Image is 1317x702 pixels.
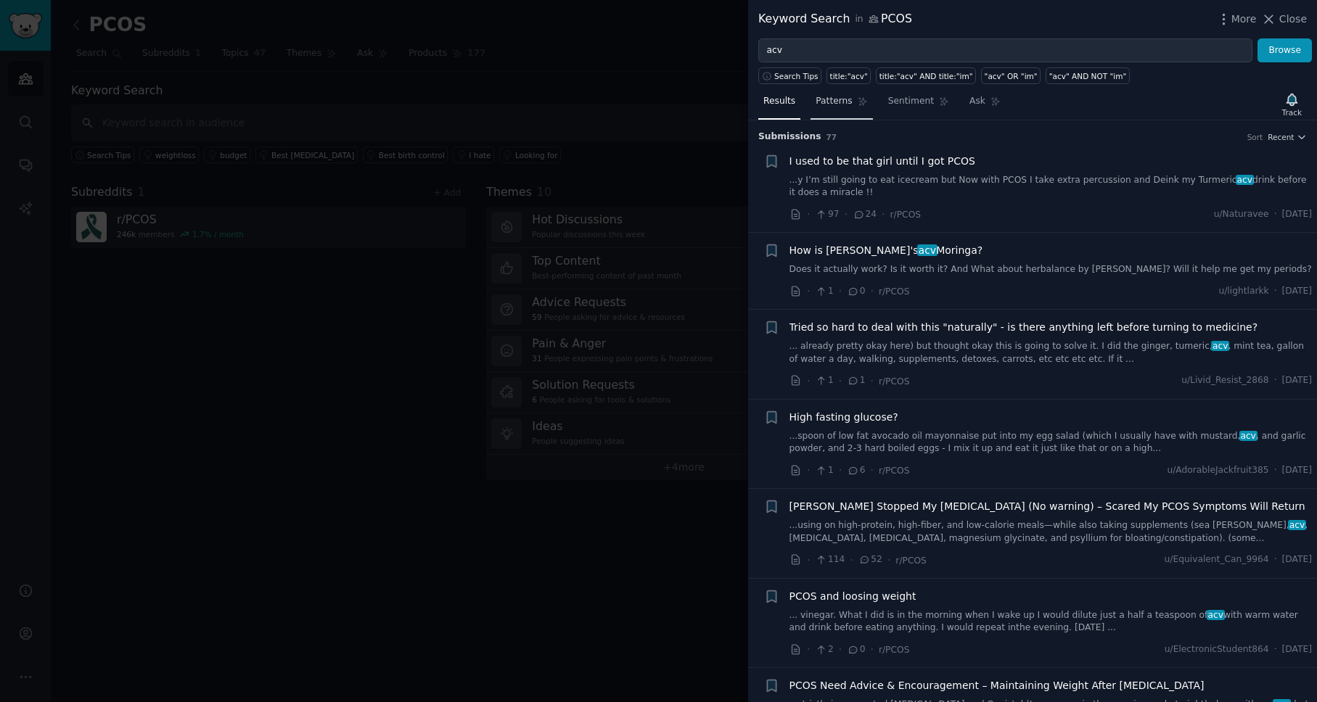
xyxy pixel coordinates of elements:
span: High fasting glucose? [789,410,898,425]
a: title:"acv" AND title:"im" [876,67,976,84]
span: How is [PERSON_NAME]'s Moringa? [789,243,983,258]
span: [DATE] [1282,643,1312,656]
span: · [807,463,810,478]
div: Track [1282,107,1302,117]
span: [DATE] [1282,285,1312,298]
span: u/Livid_Resist_2868 [1181,374,1268,387]
span: r/PCOS [879,466,910,476]
a: ...spoon of low fat avocado oil mayonnaise put into my egg salad (which I usually have with musta... [789,430,1313,455]
span: · [1274,464,1277,477]
span: Search Tips [774,71,818,81]
span: [DATE] [1282,553,1312,566]
span: acv [917,244,938,256]
span: · [839,463,842,478]
span: Sentiment [888,95,934,108]
button: Browse [1257,38,1312,63]
span: 2 [815,643,833,656]
span: u/lightlarkk [1218,285,1268,298]
span: · [871,463,874,478]
a: PCOS and loosing weight [789,589,916,604]
a: I used to be that girl until I got PCOS [789,154,975,169]
span: 24 [853,208,877,221]
button: Close [1261,12,1307,27]
span: 1 [815,285,833,298]
span: · [871,284,874,299]
a: PCOS Need Advice & Encouragement – Maintaining Weight After [MEDICAL_DATA] [789,678,1205,693]
span: · [807,553,810,568]
button: Search Tips [758,67,821,84]
span: u/AdorableJackfruit385 [1167,464,1268,477]
span: r/PCOS [895,556,927,566]
span: · [1274,553,1277,566]
a: Does it actually work? Is it worth it? And What about herbalance by [PERSON_NAME]? Will it help m... [789,263,1313,276]
span: Ask [969,95,985,108]
span: · [839,642,842,657]
span: · [839,373,842,389]
span: 52 [858,553,882,566]
span: u/Naturavee [1214,208,1269,221]
span: 97 [815,208,839,221]
span: · [845,207,848,222]
span: Submission s [758,131,821,144]
span: 1 [815,374,833,387]
div: title:"acv" AND title:"im" [879,71,973,81]
div: Keyword Search PCOS [758,10,912,28]
div: "acv" AND NOT "im" [1049,71,1127,81]
span: · [871,373,874,389]
input: Try a keyword related to your business [758,38,1252,63]
a: ...using on high-protein, high-fiber, and low-calorie meals—while also taking supplements (sea [P... [789,519,1313,545]
a: Results [758,90,800,120]
a: How is [PERSON_NAME]'sacvMoringa? [789,243,983,258]
a: "acv" AND NOT "im" [1046,67,1130,84]
span: r/PCOS [879,286,910,297]
span: 6 [847,464,865,477]
a: [PERSON_NAME] Stopped My [MEDICAL_DATA] (No warning) – Scared My PCOS Symptoms Will Return [789,499,1305,514]
span: · [807,373,810,389]
span: r/PCOS [879,376,910,387]
span: · [807,642,810,657]
span: r/PCOS [879,645,910,655]
button: More [1216,12,1257,27]
span: u/Equivalent_Can_9964 [1165,553,1269,566]
div: Sort [1247,132,1263,142]
span: 0 [847,643,865,656]
a: Tried so hard to deal with this "naturally" - is there anything left before turning to medicine? [789,320,1258,335]
span: · [887,553,890,568]
span: acv [1288,520,1306,530]
span: · [1274,285,1277,298]
span: 0 [847,285,865,298]
span: u/ElectronicStudent864 [1165,643,1269,656]
span: Results [763,95,795,108]
a: ...y I’m still going to eat icecream but Now with PCOS I take extra percussion and Deink my Turme... [789,174,1313,199]
span: 1 [815,464,833,477]
span: · [1274,208,1277,221]
span: acv [1211,341,1229,351]
div: title:"acv" [830,71,868,81]
span: · [882,207,885,222]
a: Sentiment [883,90,954,120]
a: "acv" OR "im" [981,67,1041,84]
a: Ask [964,90,1006,120]
div: "acv" OR "im" [985,71,1038,81]
a: title:"acv" [826,67,871,84]
span: · [807,207,810,222]
button: Track [1277,89,1307,120]
span: acv [1207,610,1225,620]
span: · [1274,643,1277,656]
span: · [1274,374,1277,387]
span: [DATE] [1282,208,1312,221]
span: More [1231,12,1257,27]
span: · [871,642,874,657]
button: Recent [1268,132,1307,142]
span: 114 [815,553,845,566]
span: Recent [1268,132,1294,142]
a: Patterns [811,90,872,120]
span: [DATE] [1282,374,1312,387]
span: Patterns [816,95,852,108]
span: 1 [847,374,865,387]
